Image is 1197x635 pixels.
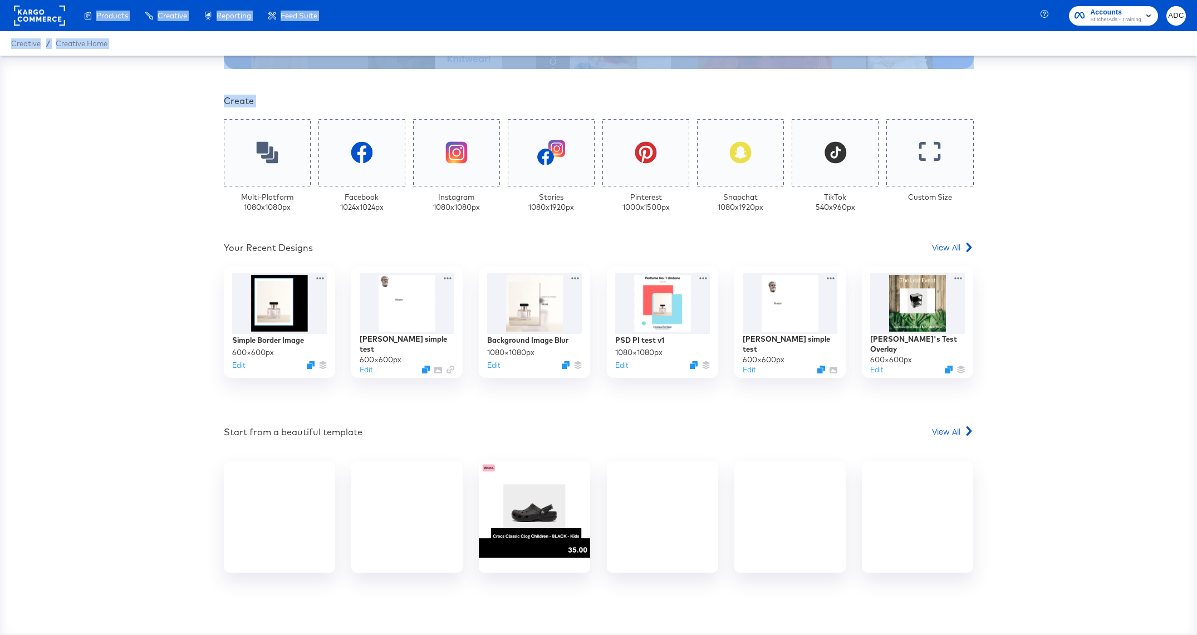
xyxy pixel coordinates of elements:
span: Creative [158,11,187,20]
div: Snapchat 1080 x 1920 px [718,192,763,213]
button: Edit [743,365,756,375]
svg: Duplicate [690,361,698,369]
button: Edit [487,360,500,371]
div: Instagram 1080 x 1080 px [433,192,480,213]
div: Simple Border Image [232,335,304,346]
div: Pinterest 1000 x 1500 px [622,192,670,213]
div: [PERSON_NAME] simple test [360,334,454,355]
span: Feed Suite [281,11,317,20]
div: TikTok 540 x 960 px [816,192,855,213]
span: Products [96,11,128,20]
div: Background Image Blur [487,335,568,346]
span: ADC [1171,9,1181,22]
span: Accounts [1090,7,1141,18]
svg: Duplicate [307,361,315,369]
button: ADC [1166,6,1186,26]
a: Creative Home [56,39,107,48]
div: [PERSON_NAME] simple test600×600pxEditDuplicate [351,267,463,378]
div: Facebook 1024 x 1024 px [340,192,384,213]
span: Reporting [217,11,251,20]
div: [PERSON_NAME]'s Test Overlay600×600pxEditDuplicate [862,267,973,378]
button: Edit [232,360,245,371]
div: 600 × 600 px [360,355,401,365]
svg: Link [447,366,454,373]
div: 600 × 600 px [232,347,274,358]
button: Edit [870,365,883,375]
span: / [41,39,56,48]
svg: Duplicate [945,366,953,373]
div: 1080 × 1080 px [615,347,663,358]
span: View All [932,426,960,437]
svg: Duplicate [817,366,825,373]
div: PSD PI test v11080×1080pxEditDuplicate [607,267,718,378]
div: Stories 1080 x 1920 px [528,192,574,213]
div: Your Recent Designs [224,242,313,254]
span: View All [932,242,960,253]
div: 1080 × 1080 px [487,347,534,358]
div: [PERSON_NAME] simple test [743,334,837,355]
button: Edit [615,360,628,371]
div: 600 × 600 px [743,355,784,365]
div: Background Image Blur1080×1080pxEditDuplicate [479,267,590,378]
div: Start from a beautiful template [224,426,362,439]
svg: Duplicate [562,361,570,369]
button: AccountsStitcherAds - Training [1069,6,1158,26]
div: Custom Size [908,192,952,203]
span: StitcherAds - Training [1090,16,1141,24]
div: Create [224,95,974,107]
svg: Duplicate [422,366,430,373]
span: Creative [11,39,41,48]
div: 600 × 600 px [870,355,912,365]
div: [PERSON_NAME]'s Test Overlay [870,334,965,355]
div: Simple Border Image600×600pxEditDuplicate [224,267,335,378]
a: View All [932,242,974,258]
a: View All [932,426,974,442]
button: Edit [360,365,372,375]
div: Multi-Platform 1080 x 1080 px [241,192,293,213]
div: [PERSON_NAME] simple test600×600pxEditDuplicate [734,267,846,378]
div: PSD PI test v1 [615,335,664,346]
